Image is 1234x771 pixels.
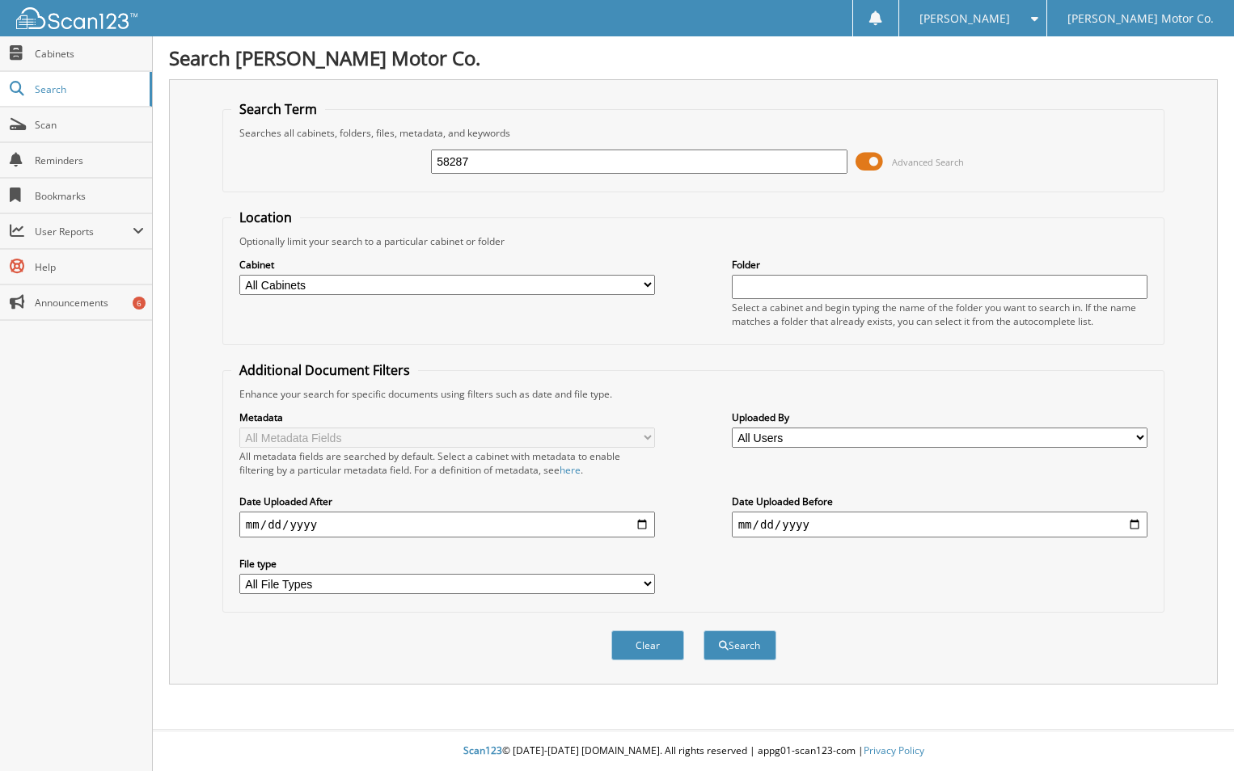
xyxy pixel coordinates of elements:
[35,154,144,167] span: Reminders
[153,731,1234,771] div: © [DATE]-[DATE] [DOMAIN_NAME]. All rights reserved | appg01-scan123-com |
[239,411,655,424] label: Metadata
[919,14,1010,23] span: [PERSON_NAME]
[463,744,502,757] span: Scan123
[704,630,776,660] button: Search
[239,258,655,272] label: Cabinet
[231,126,1156,140] div: Searches all cabinets, folders, files, metadata, and keywords
[892,156,964,168] span: Advanced Search
[231,387,1156,401] div: Enhance your search for specific documents using filters such as date and file type.
[1067,14,1214,23] span: [PERSON_NAME] Motor Co.
[239,557,655,571] label: File type
[35,47,144,61] span: Cabinets
[16,7,137,29] img: scan123-logo-white.svg
[732,301,1147,328] div: Select a cabinet and begin typing the name of the folder you want to search in. If the name match...
[732,411,1147,424] label: Uploaded By
[611,630,684,660] button: Clear
[169,44,1218,71] h1: Search [PERSON_NAME] Motor Co.
[35,118,144,132] span: Scan
[239,512,655,537] input: start
[732,495,1147,508] label: Date Uploaded Before
[732,512,1147,537] input: end
[35,260,144,274] span: Help
[864,744,924,757] a: Privacy Policy
[35,296,144,310] span: Announcements
[35,189,144,203] span: Bookmarks
[239,449,655,477] div: All metadata fields are searched by default. Select a cabinet with metadata to enable filtering b...
[231,361,418,379] legend: Additional Document Filters
[239,495,655,508] label: Date Uploaded After
[35,225,133,238] span: User Reports
[560,463,581,477] a: here
[231,209,300,226] legend: Location
[231,100,325,118] legend: Search Term
[133,297,146,310] div: 6
[732,258,1147,272] label: Folder
[35,82,142,96] span: Search
[231,234,1156,248] div: Optionally limit your search to a particular cabinet or folder
[1153,693,1234,771] iframe: Chat Widget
